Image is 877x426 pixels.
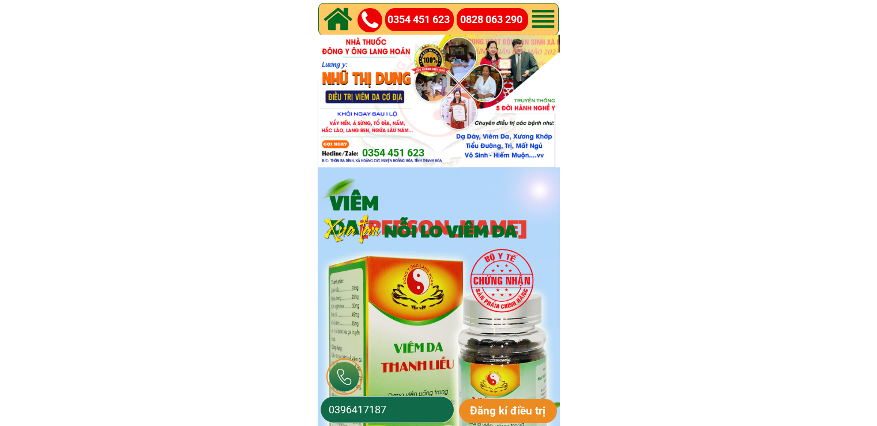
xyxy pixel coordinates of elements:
[330,190,573,238] h3: VIÊM DA
[359,212,527,240] span: [PERSON_NAME]
[326,397,449,423] input: Số điện thoại
[459,399,558,423] p: Đăng kí điều trị
[362,145,477,162] a: 0354 451 623
[387,12,456,28] a: 0354 451 623
[384,220,584,241] h3: NỖI LO VIÊM DA
[460,12,529,28] a: 0828 063 290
